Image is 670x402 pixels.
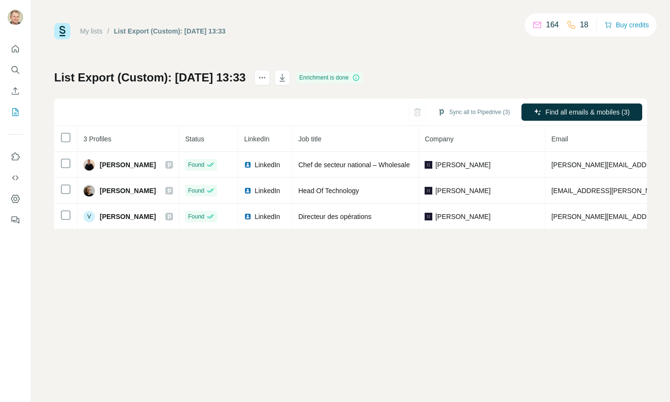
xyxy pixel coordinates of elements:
[83,211,95,222] div: V
[188,161,204,169] span: Found
[551,135,568,143] span: Email
[8,61,23,79] button: Search
[244,161,252,169] img: LinkedIn logo
[100,160,156,170] span: [PERSON_NAME]
[54,23,70,39] img: Surfe Logo
[298,161,410,169] span: Chef de secteur national – Wholesale
[8,82,23,100] button: Enrich CSV
[83,185,95,196] img: Avatar
[100,186,156,195] span: [PERSON_NAME]
[254,160,280,170] span: LinkedIn
[521,103,642,121] button: Find all emails & mobiles (3)
[8,211,23,229] button: Feedback
[107,26,109,36] li: /
[188,186,204,195] span: Found
[425,213,432,220] img: company-logo
[8,169,23,186] button: Use Surfe API
[297,72,363,83] div: Enrichment is done
[8,103,23,121] button: My lists
[431,105,517,119] button: Sync all to Pipedrive (3)
[114,26,226,36] div: List Export (Custom): [DATE] 13:33
[188,212,204,221] span: Found
[425,161,432,169] img: company-logo
[8,148,23,165] button: Use Surfe on LinkedIn
[8,190,23,207] button: Dashboard
[425,187,432,195] img: company-logo
[604,18,649,32] button: Buy credits
[546,19,559,31] p: 164
[254,212,280,221] span: LinkedIn
[80,27,103,35] a: My lists
[244,213,252,220] img: LinkedIn logo
[244,135,269,143] span: LinkedIn
[298,213,371,220] span: Directeur des opérations
[580,19,589,31] p: 18
[100,212,156,221] span: [PERSON_NAME]
[435,212,490,221] span: [PERSON_NAME]
[545,107,630,117] span: Find all emails & mobiles (3)
[244,187,252,195] img: LinkedIn logo
[435,186,490,195] span: [PERSON_NAME]
[83,159,95,171] img: Avatar
[8,40,23,57] button: Quick start
[435,160,490,170] span: [PERSON_NAME]
[254,70,270,85] button: actions
[83,135,111,143] span: 3 Profiles
[185,135,204,143] span: Status
[8,10,23,25] img: Avatar
[54,70,246,85] h1: List Export (Custom): [DATE] 13:33
[425,135,453,143] span: Company
[298,187,359,195] span: Head Of Technology
[298,135,321,143] span: Job title
[254,186,280,195] span: LinkedIn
